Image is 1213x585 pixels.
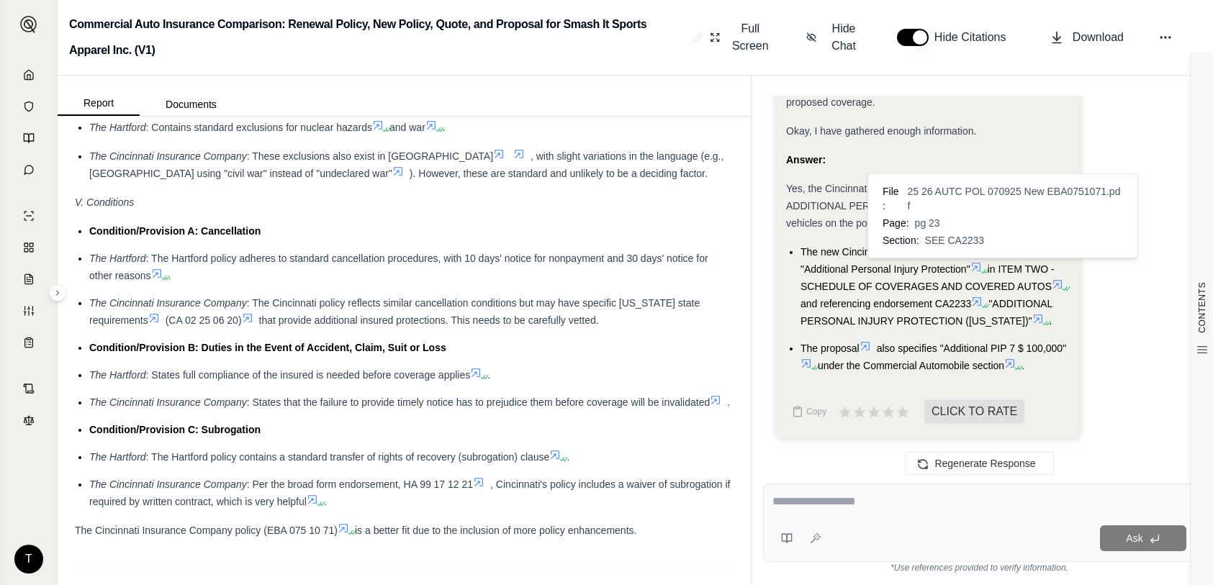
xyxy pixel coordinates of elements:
span: CLICK TO RATE [924,399,1024,424]
button: Hide Chat [801,14,868,60]
span: also specifies "Additional PIP 7 $ 100,000" [877,343,1066,354]
span: The proposal [801,343,860,354]
span: Page: [883,216,909,230]
span: , Cincinnati's policy includes a waiver of subrogation if required by written contract, which is ... [89,479,731,507]
span: pg 23 [915,216,940,230]
span: . [727,396,730,408]
span: The Hartford [89,253,146,264]
span: . [1050,315,1052,327]
span: Ask [1126,532,1142,544]
span: , with slight variations in the language (e.g., [GEOGRAPHIC_DATA] using "civil war" instead of "u... [89,150,723,179]
span: Condition/Provision A: Cancellation [89,225,261,237]
span: is a better fit due to the inclusion of more policy enhancements. [355,525,636,536]
a: Claim Coverage [9,265,48,294]
span: Hide Chat [825,20,862,55]
span: and referencing endorsement CA2233 [801,298,971,309]
span: The Cincinnati Insurance Company [89,297,247,309]
a: Policy Comparisons [9,233,48,262]
a: Coverage Table [9,328,48,357]
button: Report [58,91,140,116]
span: Download [1073,29,1124,46]
span: : Contains standard exclusions for nuclear hazards [146,122,372,133]
img: Expand sidebar [20,16,37,33]
span: : The Hartford policy contains a standard transfer of rights of recovery (subrogation) clause [146,451,550,463]
span: Yes, the Cincinnati Insurance Company policy includes ADDITIONAL PERSONAL INJURY PROTECTION for t... [786,183,1042,229]
span: (CA 02 25 06 20) [166,314,242,326]
span: . [443,122,446,133]
span: The Cincinnati Insurance Company policy (EBA 075 10 71) [75,525,338,536]
span: The Hartford [89,122,146,133]
button: Ask [1100,525,1186,551]
span: that provide additional insured protections. This needs to be carefully vetted. [259,314,599,326]
span: 25 26 AUTC POL 070925 New EBA0751071.pdf [907,184,1123,213]
a: Home [9,60,48,89]
span: Full Screen [729,20,772,55]
button: Expand sidebar [49,284,66,301]
span: under the Commercial Automobile section [818,360,1004,371]
span: The Hartford [89,451,146,463]
span: Okay, I have gathered enough information. [786,125,976,137]
span: . This confirms that ADDITIONAL PERSONAL INJURY PROTECTION is part of the proposed coverage. [786,62,1070,108]
span: and war [389,122,425,133]
span: : The Cincinnati policy reflects similar cancellation conditions but may have specific [US_STATE]... [89,297,700,326]
button: Full Screen [704,14,777,60]
span: Condition/Provision C: Subrogation [89,424,261,435]
button: Expand sidebar [14,10,43,39]
span: Section: [883,233,919,248]
span: The Cincinnati Insurance Company [89,396,247,408]
span: The Cincinnati Insurance Company [89,150,247,162]
a: Chat [9,155,48,184]
h2: Commercial Auto Insurance Comparison: Renewal Policy, New Policy, Quote, and Proposal for Smash I... [69,12,687,63]
span: Condition/Provision B: Duties in the Event of Accident, Claim, Suit or Loss [89,342,446,353]
a: Custom Report [9,296,48,325]
a: Prompt Library [9,124,48,153]
span: Copy [806,406,826,417]
span: : States that the failure to provide timely notice has to prejudice them before coverage will be ... [247,396,711,408]
span: . [324,496,327,507]
a: Single Policy [9,201,48,230]
span: "ADDITIONAL PERSONAL INJURY PROTECTION ([US_STATE])" [801,298,1052,327]
span: . [487,369,490,381]
div: T [14,545,43,573]
div: *Use references provided to verify information. [763,562,1196,573]
em: V. Conditions [75,196,134,208]
span: : Per the broad form endorsement, HA 99 17 12 21 [247,479,473,490]
a: Legal Search Engine [9,406,48,435]
span: : These exclusions also exist in [GEOGRAPHIC_DATA] [247,150,493,162]
span: File: [883,184,901,213]
span: The Hartford [89,369,146,381]
span: : The Hartford policy adheres to standard cancellation procedures, with 10 days' notice for nonpa... [89,253,708,281]
span: . [1022,360,1024,371]
span: . [168,270,171,281]
span: ). However, these are standard and unlikely to be a deciding factor. [410,168,708,179]
span: in ITEM TWO - SCHEDULE OF COVERAGES AND COVERED AUTOS [801,263,1055,292]
span: The new Cincinnati policy (EBA 075 10 71) [801,246,991,258]
button: Documents [140,93,243,116]
span: Regenerate Response [934,458,1035,469]
a: Contract Analysis [9,374,48,403]
span: CONTENTS [1196,282,1208,333]
button: Copy [786,397,832,426]
span: : States full compliance of the insured is needed before coverage applies [146,369,471,381]
button: Regenerate Response [905,452,1053,475]
span: SEE CA2233 [925,233,985,248]
a: Documents Vault [9,92,48,121]
span: Hide Citations [934,29,1015,46]
strong: Answer: [786,154,826,165]
span: . [567,451,569,463]
button: Download [1044,23,1129,52]
span: listing "Additional Personal Injury Protection" [801,246,1034,275]
span: The Cincinnati Insurance Company [89,479,247,490]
